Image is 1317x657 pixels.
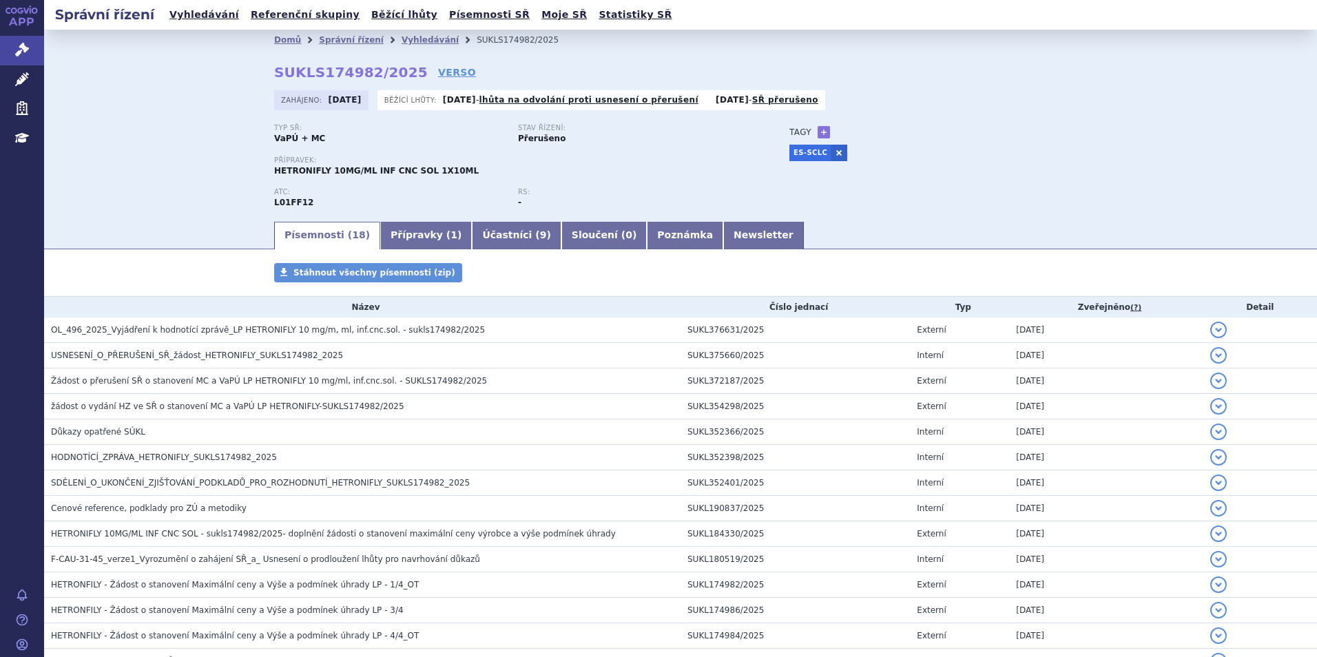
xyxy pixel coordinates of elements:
td: SUKL352401/2025 [681,470,910,496]
span: Externí [917,376,946,386]
td: [DATE] [1009,419,1203,445]
span: Žádost o přerušení SŘ o stanovení MC a VaPÚ LP HETRONIFLY 10 mg/ml, inf.cnc.sol. - SUKLS174982/2025 [51,376,487,386]
strong: Přerušeno [518,134,566,143]
button: detail [1210,525,1227,542]
button: detail [1210,373,1227,389]
td: SUKL352366/2025 [681,419,910,445]
th: Typ [910,297,1009,317]
p: - [716,94,818,105]
td: SUKL184330/2025 [681,521,910,547]
span: USNESENÍ_O_PŘERUŠENÍ_SŘ_žádost_HETRONIFLY_SUKLS174982_2025 [51,351,343,360]
td: [DATE] [1009,445,1203,470]
a: Běžící lhůty [367,6,442,24]
button: detail [1210,424,1227,440]
span: Interní [917,478,944,488]
h3: Tagy [789,124,811,140]
a: Statistiky SŘ [594,6,676,24]
a: Poznámka [647,222,723,249]
span: HETRONFILY - Žádost o stanovení Maximální ceny a Výše a podmínek úhrady LP - 4/4_OT [51,631,419,640]
td: SUKL372187/2025 [681,368,910,394]
p: Typ SŘ: [274,124,504,132]
span: Externí [917,529,946,539]
span: Externí [917,631,946,640]
td: [DATE] [1009,317,1203,343]
span: Důkazy opatřené SÚKL [51,427,145,437]
td: SUKL375660/2025 [681,343,910,368]
button: detail [1210,347,1227,364]
a: Účastníci (9) [472,222,561,249]
p: Stav řízení: [518,124,748,132]
span: Cenové reference, podklady pro ZÚ a metodiky [51,503,247,513]
span: Externí [917,325,946,335]
a: Vyhledávání [402,35,459,45]
strong: [DATE] [716,95,749,105]
td: SUKL376631/2025 [681,317,910,343]
td: SUKL174982/2025 [681,572,910,598]
span: 1 [450,229,457,240]
td: SUKL174986/2025 [681,598,910,623]
a: ES-SCLC [789,145,831,161]
td: [DATE] [1009,343,1203,368]
button: detail [1210,576,1227,593]
span: OL_496_2025_Vyjádření k hodnotící zprávě_LP HETRONIFLY 10 mg/m, ml, inf.cnc.sol. - sukls174982/2025 [51,325,485,335]
button: detail [1210,551,1227,567]
span: Interní [917,503,944,513]
span: 0 [625,229,632,240]
a: Moje SŘ [537,6,591,24]
td: [DATE] [1009,368,1203,394]
button: detail [1210,322,1227,338]
td: [DATE] [1009,623,1203,649]
a: Písemnosti (18) [274,222,380,249]
strong: [DATE] [329,95,362,105]
li: SUKLS174982/2025 [477,30,577,50]
td: SUKL180519/2025 [681,547,910,572]
td: [DATE] [1009,394,1203,419]
abbr: (?) [1130,303,1141,313]
span: Externí [917,605,946,615]
a: Referenční skupiny [247,6,364,24]
strong: VaPÚ + MC [274,134,325,143]
td: [DATE] [1009,470,1203,496]
td: SUKL352398/2025 [681,445,910,470]
a: Správní řízení [319,35,384,45]
a: lhůta na odvolání proti usnesení o přerušení [479,95,698,105]
span: HETRONFILY - Žádost o stanovení Maximální ceny a Výše a podmínek úhrady LP - 3/4 [51,605,404,615]
td: [DATE] [1009,572,1203,598]
span: 18 [352,229,365,240]
p: Přípravek: [274,156,762,165]
p: - [443,94,698,105]
a: Sloučení (0) [561,222,647,249]
p: RS: [518,188,748,196]
span: Externí [917,580,946,590]
td: [DATE] [1009,521,1203,547]
button: detail [1210,602,1227,618]
strong: - [518,198,521,207]
span: žádost o vydání HZ ve SŘ o stanovení MC a VaPÚ LP HETRONIFLY-SUKLS174982/2025 [51,401,404,411]
a: Stáhnout všechny písemnosti (zip) [274,263,462,282]
p: ATC: [274,188,504,196]
span: SDĚLENÍ_O_UKONČENÍ_ZJIŠŤOVÁNÍ_PODKLADŮ_PRO_ROZHODNUTÍ_HETRONIFLY_SUKLS174982_2025 [51,478,470,488]
a: Domů [274,35,301,45]
td: [DATE] [1009,547,1203,572]
a: Vyhledávání [165,6,243,24]
span: 9 [540,229,547,240]
span: Externí [917,401,946,411]
span: Interní [917,351,944,360]
button: detail [1210,474,1227,491]
span: Zahájeno: [281,94,324,105]
button: detail [1210,449,1227,466]
td: SUKL174984/2025 [681,623,910,649]
span: Interní [917,452,944,462]
h2: Správní řízení [44,5,165,24]
a: SŘ přerušeno [752,95,818,105]
th: Číslo jednací [681,297,910,317]
th: Zveřejněno [1009,297,1203,317]
button: detail [1210,500,1227,517]
button: detail [1210,627,1227,644]
span: HETRONIFLY 10MG/ML INF CNC SOL - sukls174982/2025- doplnění žádosti o stanovení maximální ceny vý... [51,529,616,539]
span: Stáhnout všechny písemnosti (zip) [293,268,455,278]
span: Interní [917,427,944,437]
strong: SERPLULIMAB [274,198,313,207]
a: Přípravky (1) [380,222,472,249]
strong: SUKLS174982/2025 [274,64,428,81]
